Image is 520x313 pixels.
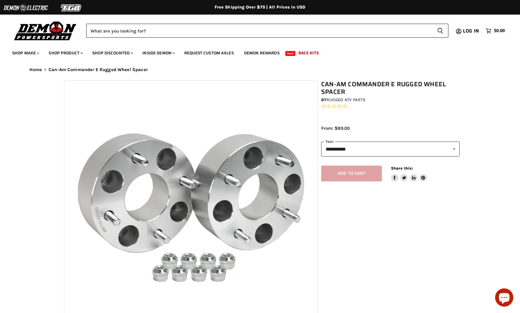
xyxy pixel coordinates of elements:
aside: Share this: [391,166,427,182]
a: Shop Discounted [88,47,137,59]
a: Log in [460,28,483,34]
span: Share this: [391,166,413,170]
h1: Can-Am Commander E Rugged Wheel Spacer [321,81,460,96]
span: Log in [463,27,479,35]
a: Shop Product [44,47,87,59]
div: by [321,97,460,103]
span: $0.00 [494,28,505,34]
img: Demon Electric Logo 2 [3,2,49,14]
a: Rugged ATV Parts [326,97,365,102]
a: Inside Demon [138,47,178,59]
button: Search [432,24,448,38]
span: New! [285,51,296,56]
a: Race Kits [294,47,323,59]
select: year [321,142,460,156]
img: Demon Powersports [12,20,79,41]
nav: Breadcrumbs [17,67,503,72]
a: Demon Rewards [240,47,284,59]
span: Rated 0.0 out of 5 stars 0 reviews [321,103,460,110]
span: From: $89.00 [321,126,350,131]
a: Shop Make [8,47,43,59]
inbox-online-store-chat: Shopify online store chat [493,288,515,308]
span: Can-Am Commander E Rugged Wheel Spacer [49,67,148,72]
input: Search [86,24,432,38]
img: TGB Logo 2 [49,2,94,14]
form: Product [86,24,448,38]
div: Free Shipping Over $75 | All Prices In USD [17,5,503,10]
a: Home [29,67,42,72]
ul: Main menu [8,44,503,59]
a: Request Custom Axles [180,47,238,59]
a: $0.00 [483,26,508,35]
